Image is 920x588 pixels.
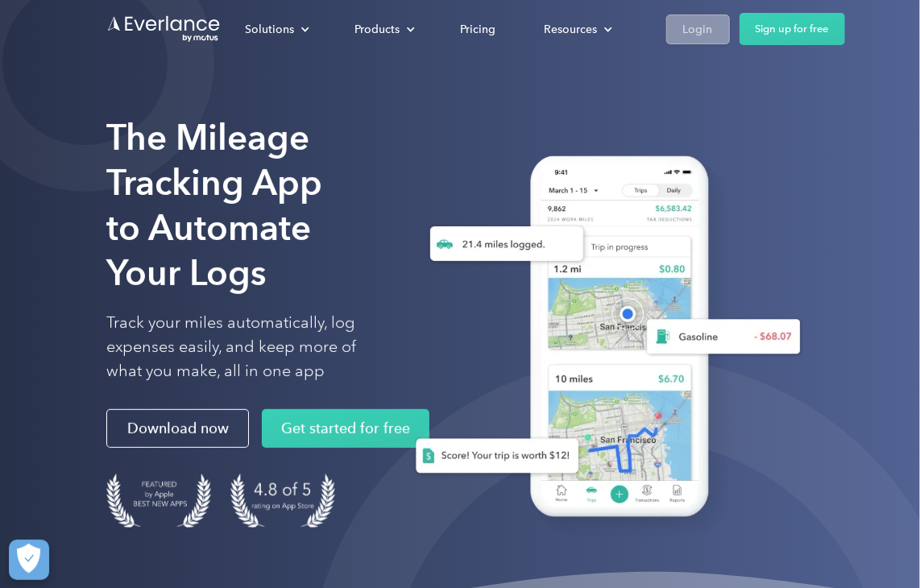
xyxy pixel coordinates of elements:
[230,15,323,43] div: Solutions
[106,14,222,44] a: Go to homepage
[445,15,512,43] a: Pricing
[106,409,249,448] a: Download now
[545,19,598,39] div: Resources
[230,474,335,528] img: 4.9 out of 5 stars on the app store
[390,139,814,541] img: Everlance, mileage tracker app, expense tracking app
[106,311,363,383] p: Track your miles automatically, log expenses easily, and keep more of what you make, all in one app
[246,19,295,39] div: Solutions
[528,15,626,43] div: Resources
[106,116,322,294] strong: The Mileage Tracking App to Automate Your Logs
[262,409,429,448] a: Get started for free
[683,19,713,39] div: Login
[461,19,496,39] div: Pricing
[106,474,211,528] img: Badge for Featured by Apple Best New Apps
[740,13,845,45] a: Sign up for free
[355,19,400,39] div: Products
[9,540,49,580] button: Cookies Settings
[666,14,730,44] a: Login
[339,15,429,43] div: Products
